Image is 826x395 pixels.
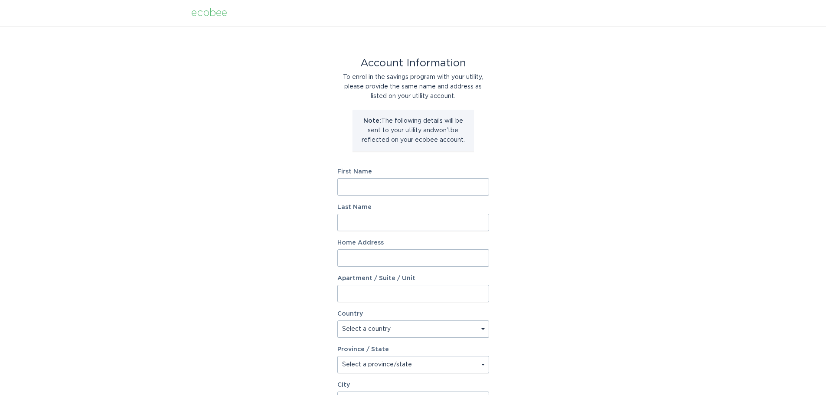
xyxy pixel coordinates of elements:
[337,169,489,175] label: First Name
[337,72,489,101] div: To enrol in the savings program with your utility, please provide the same name and address as li...
[337,346,389,353] label: Province / State
[363,118,381,124] strong: Note:
[359,116,467,145] p: The following details will be sent to your utility and won't be reflected on your ecobee account.
[337,240,489,246] label: Home Address
[337,275,489,281] label: Apartment / Suite / Unit
[191,8,227,18] div: ecobee
[337,382,489,388] label: City
[337,311,363,317] label: Country
[337,59,489,68] div: Account Information
[337,204,489,210] label: Last Name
